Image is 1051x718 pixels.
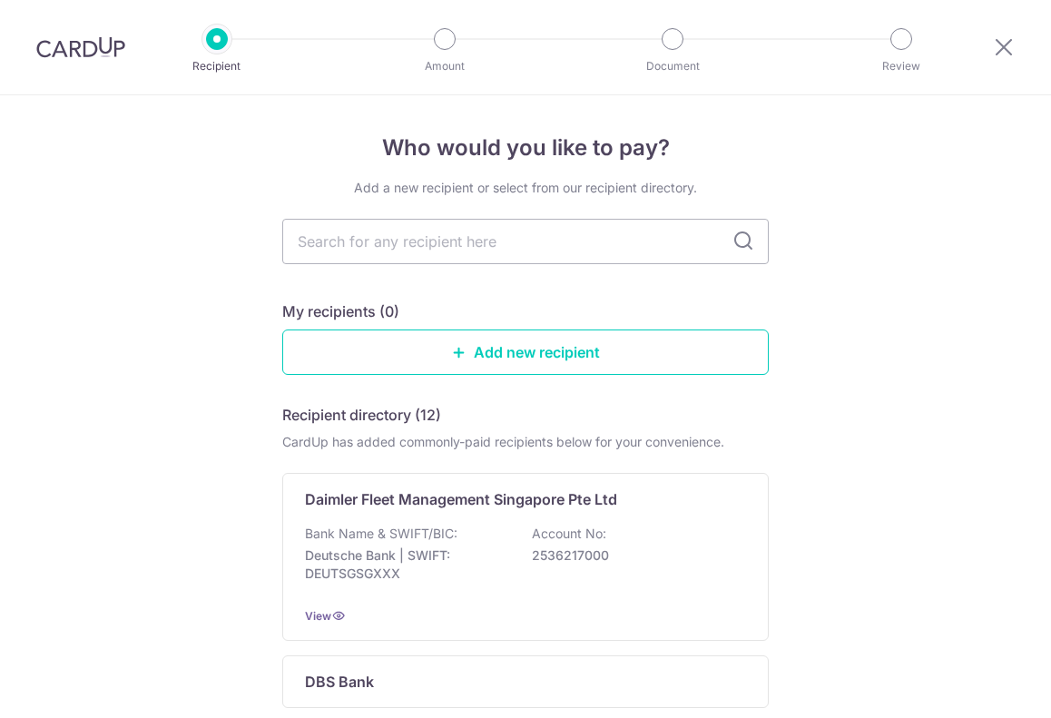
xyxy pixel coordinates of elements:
[834,57,968,75] p: Review
[282,132,769,164] h4: Who would you like to pay?
[305,525,457,543] p: Bank Name & SWIFT/BIC:
[605,57,740,75] p: Document
[305,488,617,510] p: Daimler Fleet Management Singapore Pte Ltd
[532,525,606,543] p: Account No:
[36,36,125,58] img: CardUp
[150,57,284,75] p: Recipient
[282,404,441,426] h5: Recipient directory (12)
[935,664,1033,709] iframe: Opens a widget where you can find more information
[282,179,769,197] div: Add a new recipient or select from our recipient directory.
[305,546,508,583] p: Deutsche Bank | SWIFT: DEUTSGSGXXX
[532,546,735,565] p: 2536217000
[305,609,331,623] a: View
[282,433,769,451] div: CardUp has added commonly-paid recipients below for your convenience.
[282,219,769,264] input: Search for any recipient here
[378,57,512,75] p: Amount
[282,329,769,375] a: Add new recipient
[305,671,374,693] p: DBS Bank
[282,300,399,322] h5: My recipients (0)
